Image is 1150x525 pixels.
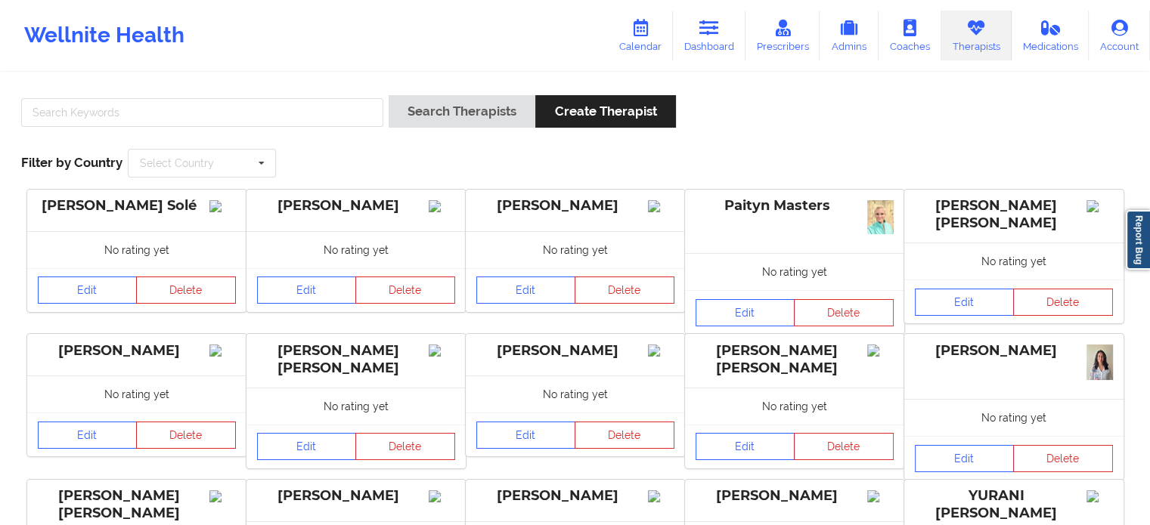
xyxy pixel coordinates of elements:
a: Edit [915,289,1015,316]
div: [PERSON_NAME] [476,342,674,360]
div: [PERSON_NAME] [PERSON_NAME] [38,487,236,522]
a: Medications [1012,11,1090,60]
div: Select Country [140,158,214,168]
div: No rating yet [27,375,246,412]
span: Filter by Country [21,155,122,170]
a: Edit [38,276,138,304]
div: [PERSON_NAME] [PERSON_NAME] [257,342,455,377]
a: Account [1089,11,1150,60]
a: Calendar [608,11,673,60]
div: [PERSON_NAME] [915,342,1113,360]
a: Edit [915,445,1015,472]
img: Image%2Fplaceholer-image.png [429,490,455,502]
div: No rating yet [685,253,904,290]
a: Edit [257,433,357,460]
div: [PERSON_NAME] [257,197,455,215]
img: Image%2Fplaceholer-image.png [648,200,674,212]
img: Image%2Fplaceholer-image.png [648,490,674,502]
div: [PERSON_NAME] [476,487,674,505]
div: No rating yet [466,231,685,268]
button: Delete [794,299,894,326]
button: Delete [1013,289,1113,316]
button: Search Therapists [389,95,535,128]
div: [PERSON_NAME] [257,487,455,505]
div: [PERSON_NAME] [476,197,674,215]
a: Edit [257,276,357,304]
button: Delete [355,433,455,460]
a: Edit [38,422,138,449]
div: No rating yet [685,388,904,425]
button: Delete [794,433,894,460]
a: Edit [476,422,576,449]
div: No rating yet [246,231,466,268]
img: Image%2Fplaceholer-image.png [1086,490,1113,502]
a: Edit [476,276,576,304]
img: Image%2Fplaceholer-image.png [648,344,674,357]
a: Admins [820,11,879,60]
button: Delete [355,276,455,304]
div: [PERSON_NAME] Solé [38,197,236,215]
a: Therapists [941,11,1012,60]
button: Delete [136,276,236,304]
img: Image%2Fplaceholer-image.png [867,490,894,502]
div: [PERSON_NAME] [PERSON_NAME] [915,197,1113,232]
button: Delete [1013,445,1113,472]
img: Image%2Fplaceholer-image.png [209,344,236,357]
img: Image%2Fplaceholer-image.png [209,490,236,502]
img: Image%2Fplaceholer-image.png [1086,200,1113,212]
div: [PERSON_NAME] [PERSON_NAME] [696,342,894,377]
div: No rating yet [904,399,1124,436]
button: Delete [136,422,236,449]
img: Image%2Fplaceholer-image.png [867,344,894,357]
div: No rating yet [246,388,466,425]
img: 82b70275-ace2-458e-98e3-7fb89e439c9e_5bcc9f21-a764-492b-995d-f672746bbe1aMarta_Photo.jpg [1086,344,1113,380]
a: Coaches [879,11,941,60]
img: 1d6992b0-d228-4489-a158-4a5b9a29707e_IMG_1843.jpeg [867,200,894,235]
button: Delete [575,276,674,304]
div: [PERSON_NAME] [696,487,894,505]
input: Search Keywords [21,98,383,127]
img: Image%2Fplaceholer-image.png [429,200,455,212]
a: Dashboard [673,11,745,60]
button: Delete [575,422,674,449]
img: Image%2Fplaceholer-image.png [209,200,236,212]
a: Edit [696,433,795,460]
a: Edit [696,299,795,326]
div: YURANI [PERSON_NAME] [915,487,1113,522]
div: No rating yet [904,242,1124,279]
div: [PERSON_NAME] [38,342,236,360]
div: No rating yet [466,375,685,412]
a: Prescribers [745,11,820,60]
div: No rating yet [27,231,246,268]
img: Image%2Fplaceholer-image.png [429,344,455,357]
a: Report Bug [1126,210,1150,270]
button: Create Therapist [535,95,675,128]
div: Paityn Masters [696,197,894,215]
